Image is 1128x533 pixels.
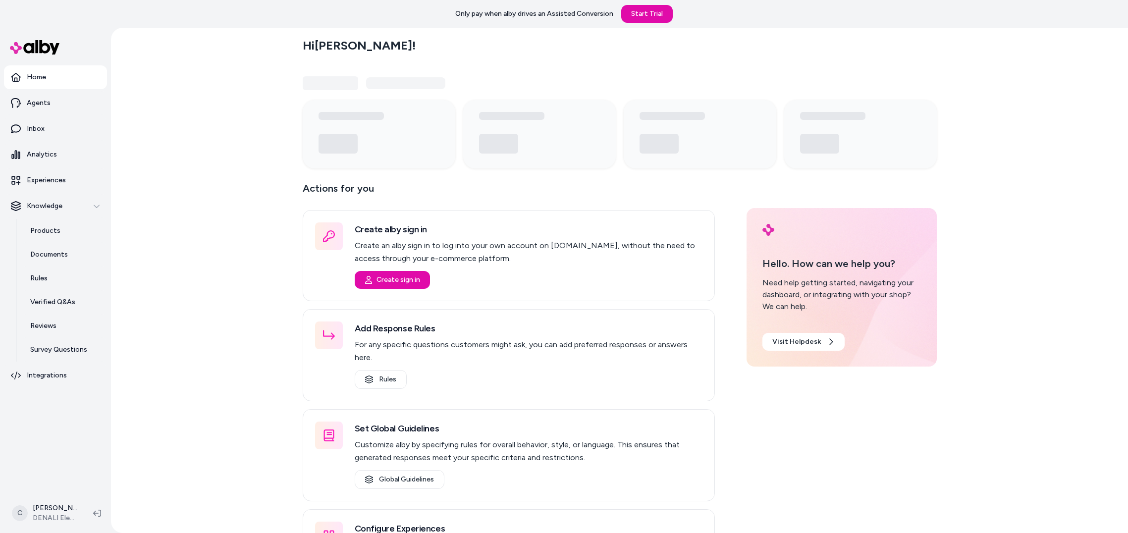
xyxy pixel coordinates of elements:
p: Inbox [27,124,45,134]
p: Integrations [27,371,67,380]
a: Products [20,219,107,243]
p: Analytics [27,150,57,160]
p: Products [30,226,60,236]
a: Rules [20,266,107,290]
p: For any specific questions customers might ask, you can add preferred responses or answers here. [355,338,702,364]
h3: Set Global Guidelines [355,422,702,435]
p: Home [27,72,46,82]
button: Create sign in [355,271,430,289]
div: Need help getting started, navigating your dashboard, or integrating with your shop? We can help. [762,277,921,313]
a: Rules [355,370,407,389]
img: alby Logo [762,224,774,236]
a: Experiences [4,168,107,192]
p: Actions for you [303,180,715,204]
p: Only pay when alby drives an Assisted Conversion [455,9,613,19]
a: Analytics [4,143,107,166]
button: Knowledge [4,194,107,218]
a: Integrations [4,364,107,387]
h2: Hi [PERSON_NAME] ! [303,38,416,53]
a: Documents [20,243,107,266]
a: Agents [4,91,107,115]
p: Agents [27,98,51,108]
a: Verified Q&As [20,290,107,314]
span: C [12,505,28,521]
a: Start Trial [621,5,673,23]
p: Rules [30,273,48,283]
a: Global Guidelines [355,470,444,489]
p: Survey Questions [30,345,87,355]
a: Survey Questions [20,338,107,362]
p: Create an alby sign in to log into your own account on [DOMAIN_NAME], without the need to access ... [355,239,702,265]
a: Home [4,65,107,89]
button: C[PERSON_NAME]DENALI Electronics [6,497,85,529]
p: Reviews [30,321,56,331]
p: Verified Q&As [30,297,75,307]
span: DENALI Electronics [33,513,77,523]
a: Inbox [4,117,107,141]
h3: Create alby sign in [355,222,702,236]
p: Hello. How can we help you? [762,256,921,271]
img: alby Logo [10,40,59,54]
p: Customize alby by specifying rules for overall behavior, style, or language. This ensures that ge... [355,438,702,464]
a: Visit Helpdesk [762,333,845,351]
h3: Add Response Rules [355,321,702,335]
p: Documents [30,250,68,260]
p: Experiences [27,175,66,185]
p: [PERSON_NAME] [33,503,77,513]
a: Reviews [20,314,107,338]
p: Knowledge [27,201,62,211]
